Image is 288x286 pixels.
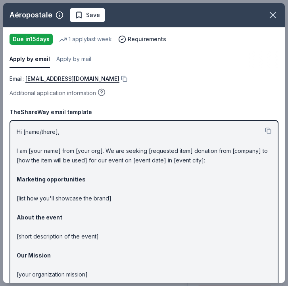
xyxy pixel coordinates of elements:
strong: About the event [17,214,62,221]
button: Apply by mail [56,51,91,68]
div: 1 apply last week [59,34,112,44]
span: Email : [10,75,119,82]
span: Save [86,10,100,20]
a: [EMAIL_ADDRESS][DOMAIN_NAME] [25,74,119,84]
span: Requirements [128,34,166,44]
div: TheShareWay email template [10,107,278,117]
button: Requirements [118,34,166,44]
div: Aéropostale [10,9,52,21]
div: Additional application information [10,88,278,98]
button: Apply by email [10,51,50,68]
button: Save [70,8,105,22]
div: Due in 15 days [10,34,53,45]
strong: Our Mission [17,252,51,259]
strong: Marketing opportunities [17,176,86,183]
